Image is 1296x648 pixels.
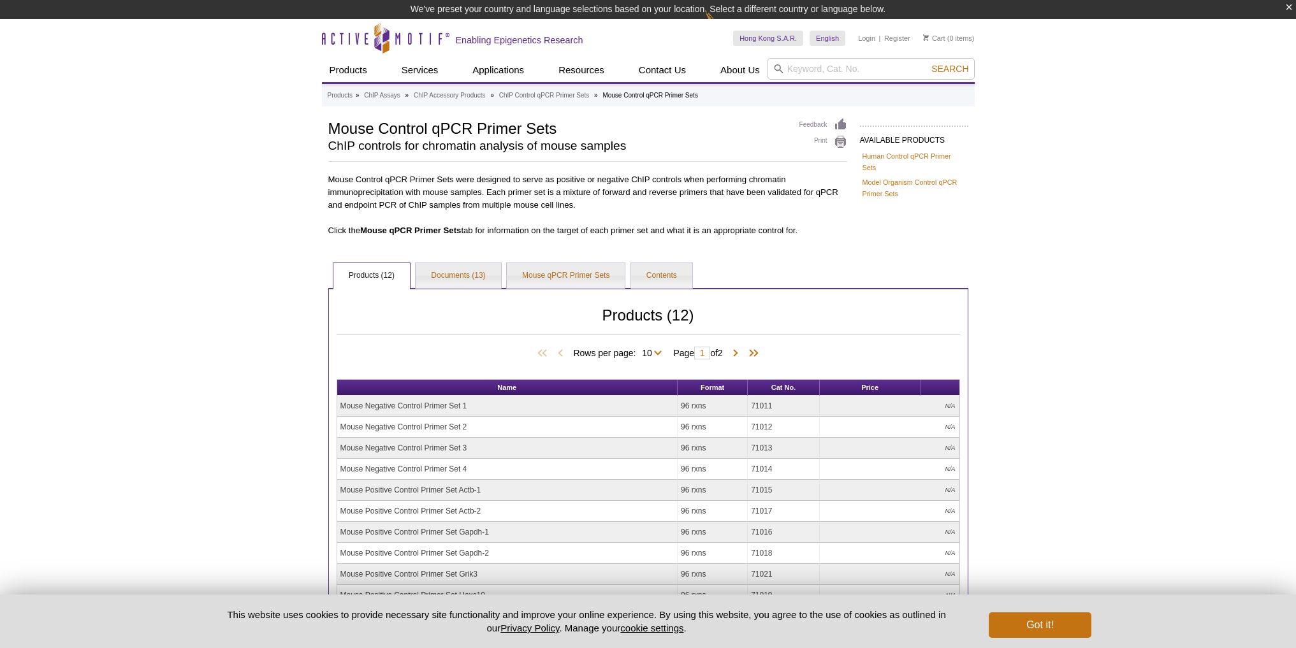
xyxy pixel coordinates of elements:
td: 71019 [748,585,820,606]
h1: Mouse Control qPCR Primer Sets [328,118,787,137]
li: | [879,31,881,46]
a: ChIP Control qPCR Primer Sets [499,90,590,101]
td: 96 rxns [678,438,748,459]
img: Your Cart [923,34,929,41]
td: Mouse Positive Control Primer Set Actb-1 [337,480,678,501]
td: Mouse Negative Control Primer Set 4 [337,459,678,480]
a: Products [322,58,375,82]
a: Hong Kong S.A.R. [733,31,803,46]
a: Print [799,135,847,149]
td: 71021 [748,564,820,585]
th: Price [820,380,921,396]
li: » [356,92,360,99]
td: Mouse Negative Control Primer Set 1 [337,396,678,417]
td: 71016 [748,522,820,543]
td: 71013 [748,438,820,459]
button: Got it! [989,612,1091,638]
h2: ChIP controls for chromatin analysis of mouse samples [328,140,787,152]
a: Applications [465,58,532,82]
td: 96 rxns [678,564,748,585]
span: Page of [667,347,729,359]
td: Mouse Positive Control Primer Set Grik3 [337,564,678,585]
a: Feedback [799,118,847,132]
a: Documents (13) [416,263,500,289]
td: 71015 [748,480,820,501]
a: Contact Us [631,58,694,82]
span: 2 [718,348,723,358]
td: 96 rxns [678,396,748,417]
input: Keyword, Cat. No. [768,58,975,80]
th: Name [337,380,678,396]
td: N/A [820,501,959,522]
td: N/A [820,417,959,438]
td: N/A [820,480,959,501]
td: 96 rxns [678,585,748,606]
a: Products [328,90,353,101]
td: N/A [820,543,959,564]
th: Format [678,380,748,396]
a: Cart [923,34,945,43]
a: Mouse qPCR Primer Sets [507,263,625,289]
span: Last Page [742,347,761,360]
p: Click the tab for information on the target of each primer set and what it is an appropriate cont... [328,224,847,237]
li: » [490,92,494,99]
td: N/A [820,564,959,585]
td: Mouse Positive Control Primer Set Hoxc10 [337,585,678,606]
td: N/A [820,585,959,606]
a: Login [858,34,875,43]
span: Search [931,64,968,74]
li: Mouse Control qPCR Primer Sets [602,92,698,99]
img: Change Here [705,10,739,40]
td: 71017 [748,501,820,522]
th: Cat No. [748,380,820,396]
li: (0 items) [923,31,975,46]
span: First Page [535,347,554,360]
td: 96 rxns [678,522,748,543]
td: 71018 [748,543,820,564]
a: About Us [713,58,768,82]
a: ChIP Assays [364,90,400,101]
td: Mouse Positive Control Primer Set Gapdh-1 [337,522,678,543]
a: Model Organism Control qPCR Primer Sets [863,176,966,199]
td: Mouse Positive Control Primer Set Actb-2 [337,501,678,522]
li: » [594,92,598,99]
a: Contents [631,263,692,289]
span: Next Page [729,347,742,360]
span: Previous Page [554,347,567,360]
a: Register [884,34,910,43]
a: English [810,31,845,46]
h2: Products (12) [337,310,960,335]
td: Mouse Negative Control Primer Set 2 [337,417,678,438]
td: Mouse Negative Control Primer Set 3 [337,438,678,459]
td: 71012 [748,417,820,438]
li: » [405,92,409,99]
td: 96 rxns [678,417,748,438]
button: cookie settings [620,623,683,633]
h2: Enabling Epigenetics Research [456,34,583,46]
a: Privacy Policy [500,623,559,633]
h2: AVAILABLE PRODUCTS [860,126,968,148]
a: Products (12) [333,263,410,289]
button: Search [928,63,972,75]
td: N/A [820,522,959,543]
a: Services [394,58,446,82]
td: 71011 [748,396,820,417]
td: N/A [820,396,959,417]
td: N/A [820,438,959,459]
td: 96 rxns [678,480,748,501]
span: Rows per page: [573,346,667,359]
p: This website uses cookies to provide necessary site functionality and improve your online experie... [205,608,968,635]
td: 71014 [748,459,820,480]
a: Human Control qPCR Primer Sets [863,150,966,173]
td: 96 rxns [678,459,748,480]
a: ChIP Accessory Products [414,90,486,101]
p: Mouse Control qPCR Primer Sets were designed to serve as positive or negative ChIP controls when ... [328,169,847,212]
td: 96 rxns [678,501,748,522]
td: Mouse Positive Control Primer Set Gapdh-2 [337,543,678,564]
b: Mouse qPCR Primer Sets [360,226,461,235]
td: 96 rxns [678,543,748,564]
td: N/A [820,459,959,480]
a: Resources [551,58,612,82]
